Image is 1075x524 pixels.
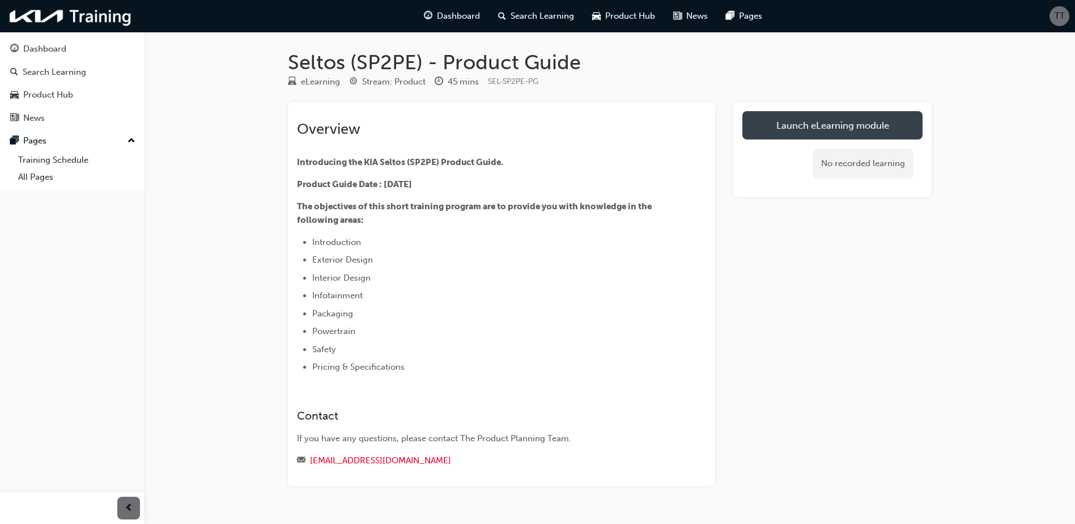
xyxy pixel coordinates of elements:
a: car-iconProduct Hub [583,5,664,28]
div: Pages [23,134,46,147]
span: Pricing & Specifications [312,362,405,372]
span: Dashboard [437,10,480,23]
span: car-icon [592,9,601,23]
span: Introduction [312,237,361,247]
div: Dashboard [23,43,66,56]
a: Dashboard [5,39,140,60]
div: Email [297,454,665,468]
div: If you have any questions, please contact The Product Planning Team. [297,432,665,445]
span: TT [1055,10,1065,23]
span: guage-icon [10,44,19,54]
a: search-iconSearch Learning [489,5,583,28]
span: Safety [312,344,336,354]
span: Packaging [312,309,353,319]
a: Training Schedule [14,151,140,169]
span: news-icon [10,113,19,124]
div: No recorded learning [813,149,913,179]
a: All Pages [14,168,140,186]
span: Introducing the KIA Seltos (SP2PE) Product Guide. [297,157,503,167]
div: Duration [435,75,479,89]
span: Interior Design [312,273,371,283]
span: Pages [739,10,762,23]
span: news-icon [673,9,682,23]
span: Powertrain [312,326,355,336]
div: Type [288,75,340,89]
button: TT [1049,6,1069,26]
span: Learning resource code [488,77,538,86]
span: pages-icon [10,136,19,146]
div: Search Learning [23,66,86,79]
span: Exterior Design [312,255,373,265]
span: car-icon [10,90,19,100]
a: [EMAIL_ADDRESS][DOMAIN_NAME] [310,455,451,466]
img: kia-training [6,5,136,28]
h3: Contact [297,409,665,422]
div: News [23,112,45,125]
button: Pages [5,130,140,151]
div: Stream: Product [362,75,426,88]
span: prev-icon [125,501,133,515]
button: DashboardSearch LearningProduct HubNews [5,36,140,130]
h1: Seltos (SP2PE) - Product Guide [288,50,932,75]
a: guage-iconDashboard [415,5,489,28]
span: Infotainment [312,290,363,301]
span: clock-icon [435,77,443,87]
span: The objectives of this short training program are to provide you with knowledge in the following ... [297,201,653,225]
span: News [686,10,708,23]
a: Launch eLearning module [742,111,923,140]
a: pages-iconPages [717,5,771,28]
span: search-icon [10,67,18,78]
a: Product Hub [5,84,140,105]
span: pages-icon [726,9,734,23]
span: Overview [297,120,360,138]
div: eLearning [301,75,340,88]
a: News [5,108,140,129]
a: Search Learning [5,62,140,83]
span: Product Guide Date : [DATE] [297,179,412,189]
span: learningResourceType_ELEARNING-icon [288,77,296,87]
div: Stream [349,75,426,89]
span: search-icon [498,9,506,23]
span: up-icon [128,134,135,149]
span: Product Hub [605,10,655,23]
span: guage-icon [424,9,432,23]
a: news-iconNews [664,5,717,28]
div: Product Hub [23,88,73,102]
div: 45 mins [448,75,479,88]
span: Search Learning [511,10,574,23]
span: email-icon [297,456,305,466]
span: target-icon [349,77,358,87]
